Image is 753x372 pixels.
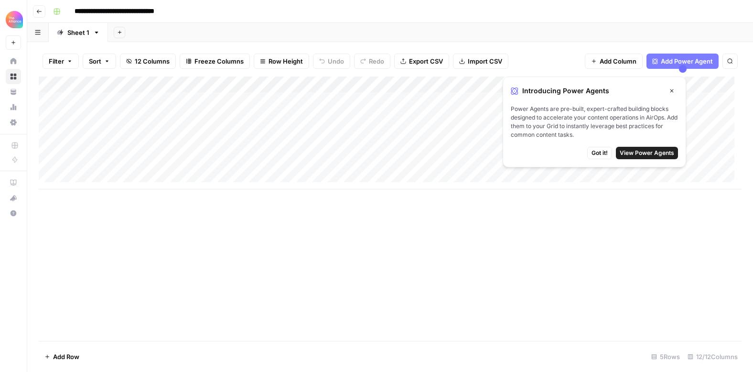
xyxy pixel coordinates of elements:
[468,56,502,66] span: Import CSV
[453,54,508,69] button: Import CSV
[194,56,244,66] span: Freeze Columns
[313,54,350,69] button: Undo
[6,54,21,69] a: Home
[511,85,678,97] div: Introducing Power Agents
[49,56,64,66] span: Filter
[43,54,79,69] button: Filter
[616,147,678,159] button: View Power Agents
[354,54,390,69] button: Redo
[369,56,384,66] span: Redo
[646,54,719,69] button: Add Power Agent
[409,56,443,66] span: Export CSV
[83,54,116,69] button: Sort
[647,349,684,364] div: 5 Rows
[600,56,636,66] span: Add Column
[6,84,21,99] a: Your Data
[49,23,108,42] a: Sheet 1
[6,206,21,221] button: Help + Support
[587,147,612,159] button: Got it!
[135,56,170,66] span: 12 Columns
[661,56,713,66] span: Add Power Agent
[620,149,674,157] span: View Power Agents
[269,56,303,66] span: Row Height
[6,8,21,32] button: Workspace: Alliance
[394,54,449,69] button: Export CSV
[684,349,742,364] div: 12/12 Columns
[6,69,21,84] a: Browse
[254,54,309,69] button: Row Height
[89,56,101,66] span: Sort
[53,352,79,361] span: Add Row
[120,54,176,69] button: 12 Columns
[328,56,344,66] span: Undo
[6,11,23,28] img: Alliance Logo
[6,115,21,130] a: Settings
[180,54,250,69] button: Freeze Columns
[67,28,89,37] div: Sheet 1
[6,99,21,115] a: Usage
[39,349,85,364] button: Add Row
[511,105,678,139] span: Power Agents are pre-built, expert-crafted building blocks designed to accelerate your content op...
[592,149,608,157] span: Got it!
[585,54,643,69] button: Add Column
[6,175,21,190] a: AirOps Academy
[6,190,21,206] button: What's new?
[6,191,21,205] div: What's new?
